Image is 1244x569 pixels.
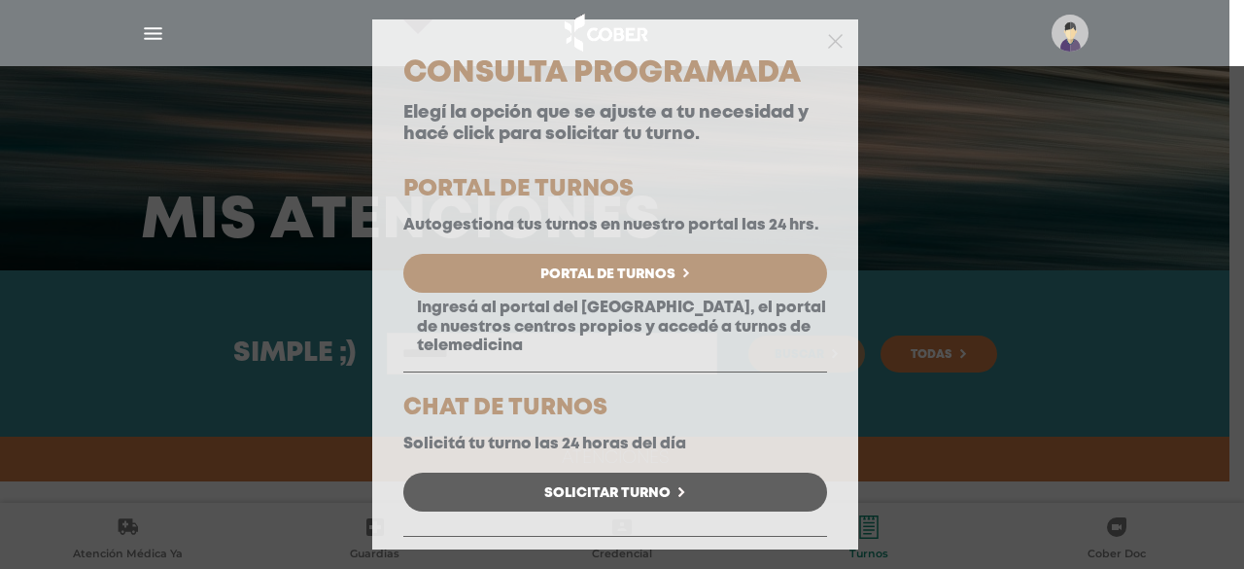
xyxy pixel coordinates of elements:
[403,254,827,293] a: Portal de Turnos
[403,178,827,201] h5: PORTAL DE TURNOS
[403,397,827,420] h5: CHAT DE TURNOS
[403,216,827,234] p: Autogestiona tus turnos en nuestro portal las 24 hrs.
[403,299,827,355] p: Ingresá al portal del [GEOGRAPHIC_DATA], el portal de nuestros centros propios y accedé a turnos ...
[403,473,827,512] a: Solicitar Turno
[544,486,671,500] span: Solicitar Turno
[403,435,827,453] p: Solicitá tu turno las 24 horas del día
[403,60,801,87] span: Consulta Programada
[540,267,675,281] span: Portal de Turnos
[403,103,827,145] p: Elegí la opción que se ajuste a tu necesidad y hacé click para solicitar tu turno.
